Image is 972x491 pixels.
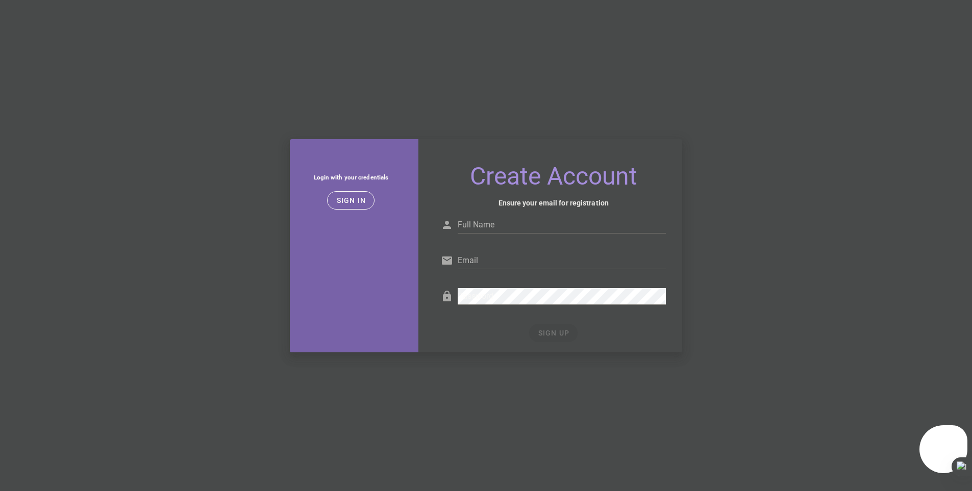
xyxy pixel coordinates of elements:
[441,197,666,209] h4: Ensure your email for registration
[298,172,405,183] h5: Login with your credentials
[327,191,375,210] button: Sign in
[441,164,666,189] h1: Create Account
[919,425,967,473] iframe: Tidio Chat
[336,196,366,204] span: Sign in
